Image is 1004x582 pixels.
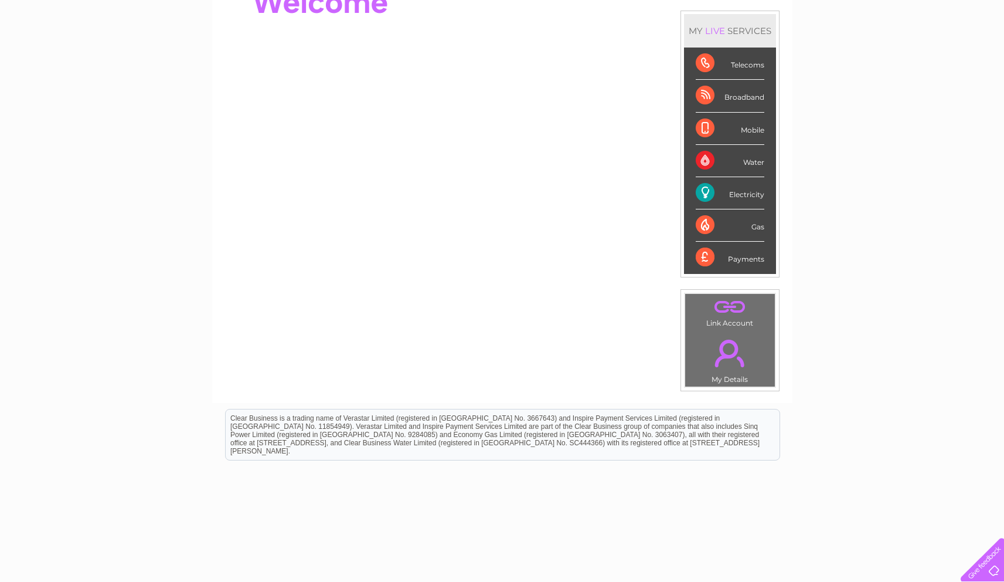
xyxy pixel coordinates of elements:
[684,14,776,48] div: MY SERVICES
[696,177,764,209] div: Electricity
[696,113,764,145] div: Mobile
[798,50,820,59] a: Water
[696,80,764,112] div: Broadband
[688,297,772,317] a: .
[685,293,775,330] td: Link Account
[926,50,955,59] a: Contact
[860,50,895,59] a: Telecoms
[696,145,764,177] div: Water
[35,31,95,66] img: logo.png
[703,25,727,36] div: LIVE
[696,209,764,242] div: Gas
[226,6,780,57] div: Clear Business is a trading name of Verastar Limited (registered in [GEOGRAPHIC_DATA] No. 3667643...
[965,50,993,59] a: Log out
[685,330,775,387] td: My Details
[827,50,853,59] a: Energy
[783,6,864,21] a: 0333 014 3131
[696,48,764,80] div: Telecoms
[902,50,919,59] a: Blog
[688,333,772,374] a: .
[696,242,764,273] div: Payments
